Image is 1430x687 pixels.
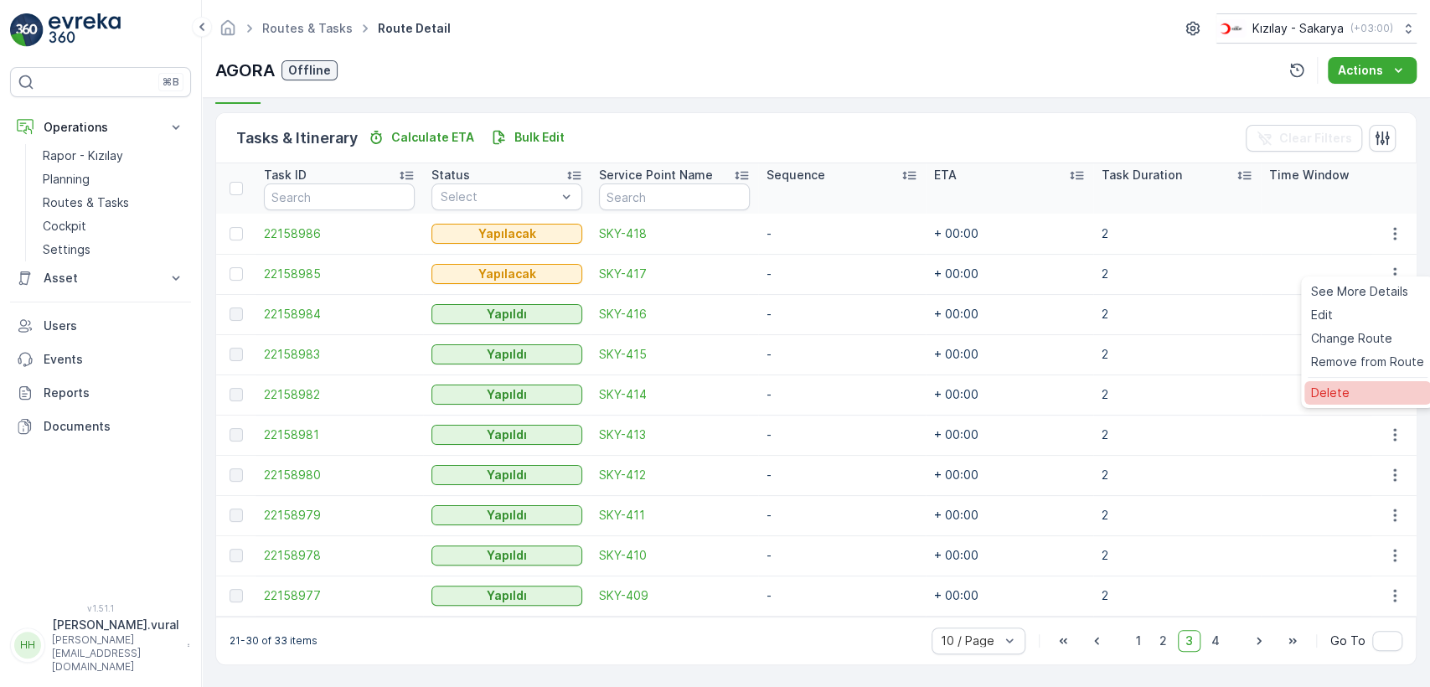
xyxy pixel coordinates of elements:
[219,25,237,39] a: Homepage
[10,376,191,410] a: Reports
[10,617,191,674] button: HH[PERSON_NAME].vural[PERSON_NAME][EMAIL_ADDRESS][DOMAIN_NAME]
[36,214,191,238] a: Cockpit
[758,535,926,576] td: -
[264,507,415,524] a: 22158979
[487,386,527,403] p: Yapıldı
[264,467,415,483] a: 22158980
[926,294,1093,334] td: + 00:00
[926,254,1093,294] td: + 00:00
[926,415,1093,455] td: + 00:00
[431,586,582,606] button: Yapıldı
[1328,57,1417,84] button: Actions
[599,266,750,282] a: SKY-417
[52,633,179,674] p: [PERSON_NAME][EMAIL_ADDRESS][DOMAIN_NAME]
[1216,13,1417,44] button: Kızılay - Sakarya(+03:00)
[487,426,527,443] p: Yapıldı
[44,119,157,136] p: Operations
[1350,22,1393,35] p: ( +03:00 )
[599,306,750,323] a: SKY-416
[1102,587,1252,604] p: 2
[1152,630,1174,652] span: 2
[478,266,536,282] p: Yapılacak
[264,346,415,363] span: 22158983
[767,167,825,183] p: Sequence
[236,127,358,150] p: Tasks & Itinerary
[43,241,90,258] p: Settings
[487,346,527,363] p: Yapıldı
[264,266,415,282] a: 22158985
[431,385,582,405] button: Yapıldı
[230,509,243,522] div: Toggle Row Selected
[264,183,415,210] input: Search
[1102,386,1252,403] p: 2
[43,171,90,188] p: Planning
[264,225,415,242] a: 22158986
[441,189,556,205] p: Select
[52,617,179,633] p: [PERSON_NAME].vural
[1102,306,1252,323] p: 2
[10,410,191,443] a: Documents
[758,495,926,535] td: -
[44,385,184,401] p: Reports
[926,214,1093,254] td: + 00:00
[43,194,129,211] p: Routes & Tasks
[1178,630,1200,652] span: 3
[215,58,275,83] p: AGORA
[36,168,191,191] a: Planning
[599,426,750,443] a: SKY-413
[1279,130,1352,147] p: Clear Filters
[1128,630,1149,652] span: 1
[230,589,243,602] div: Toggle Row Selected
[264,386,415,403] a: 22158982
[599,507,750,524] span: SKY-411
[1311,354,1424,370] span: Remove from Route
[926,374,1093,415] td: + 00:00
[926,535,1093,576] td: + 00:00
[758,254,926,294] td: -
[1102,346,1252,363] p: 2
[264,587,415,604] a: 22158977
[599,467,750,483] a: SKY-412
[431,304,582,324] button: Yapıldı
[487,587,527,604] p: Yapıldı
[758,294,926,334] td: -
[487,507,527,524] p: Yapıldı
[264,306,415,323] a: 22158984
[487,306,527,323] p: Yapıldı
[431,545,582,566] button: Yapıldı
[10,13,44,47] img: logo
[230,348,243,361] div: Toggle Row Selected
[230,634,317,648] p: 21-30 of 33 items
[1102,507,1252,524] p: 2
[926,495,1093,535] td: + 00:00
[36,191,191,214] a: Routes & Tasks
[599,167,713,183] p: Service Point Name
[230,267,243,281] div: Toggle Row Selected
[1102,266,1252,282] p: 2
[36,238,191,261] a: Settings
[758,374,926,415] td: -
[431,167,470,183] p: Status
[758,415,926,455] td: -
[758,334,926,374] td: -
[288,62,331,79] p: Offline
[1204,630,1227,652] span: 4
[431,425,582,445] button: Yapıldı
[44,351,184,368] p: Events
[926,576,1093,616] td: + 00:00
[758,455,926,495] td: -
[1102,426,1252,443] p: 2
[44,270,157,287] p: Asset
[934,167,957,183] p: ETA
[10,261,191,295] button: Asset
[599,346,750,363] a: SKY-415
[478,225,536,242] p: Yapılacak
[1102,225,1252,242] p: 2
[10,111,191,144] button: Operations
[43,147,123,164] p: Rapor - Kızılay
